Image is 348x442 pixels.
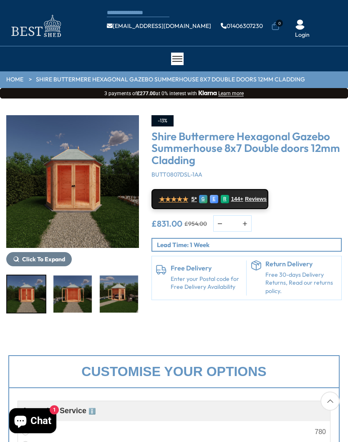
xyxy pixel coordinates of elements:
[295,20,305,30] img: User Icon
[151,115,174,126] div: -13%
[53,275,92,313] img: ButtermereSummerhouse_GARDEN_Front_OPEN_200x200.jpg
[276,20,283,27] span: 0
[151,131,342,167] h3: Shire Buttermere Hexagonal Gazebo Summerhouse 8x7 Double doors 12mm Cladding
[171,275,242,291] a: Enter your Postal code for Free Delivery Availability
[36,76,305,84] a: Shire Buttermere Hexagonal Gazebo Summerhouse 8x7 Double doors 12mm Cladding
[6,76,23,84] a: HOME
[6,13,65,40] img: logo
[210,195,218,203] div: E
[159,195,188,203] span: ★★★★★
[231,196,243,202] span: 144+
[107,23,211,29] a: [EMAIL_ADDRESS][DOMAIN_NAME]
[7,275,45,313] img: ButtermereSummerhouse_GARDEN_Front_200x200.jpg
[53,275,93,313] div: 3 / 9
[151,171,202,178] span: BUTT0807DSL-1AA
[22,255,65,263] span: Click To Expand
[6,115,139,266] div: 2 / 9
[265,260,337,268] h6: Return Delivery
[151,189,268,209] a: ★★★★★ 5* G E R 144+ Reviews
[6,275,46,313] div: 2 / 9
[184,221,207,227] del: £954.00
[271,22,280,30] a: 0
[157,240,341,249] p: Lead Time: 1 Week
[22,407,96,415] span: Assembly Service
[171,265,242,272] h6: Free Delivery
[265,271,337,296] p: Free 30-days Delivery Returns, Read our returns policy.
[100,275,138,313] img: ButtermereSummerhouse_GARDEN_RHLIFE_200x200.jpg
[6,252,72,266] button: Click To Expand
[221,195,229,203] div: R
[88,408,96,414] span: ℹ️
[151,220,182,228] ins: £831.00
[6,115,139,248] img: Shire Buttermere Hexagonal Gazebo Summerhouse 8x7 Double doors 12mm Cladding
[245,196,267,202] span: Reviews
[295,31,310,39] a: Login
[8,355,340,388] div: Customise your options
[199,195,207,203] div: G
[221,23,263,29] a: 01406307230
[7,408,59,435] inbox-online-store-chat: Shopify online store chat
[315,429,326,435] div: 780
[99,275,139,313] div: 4 / 9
